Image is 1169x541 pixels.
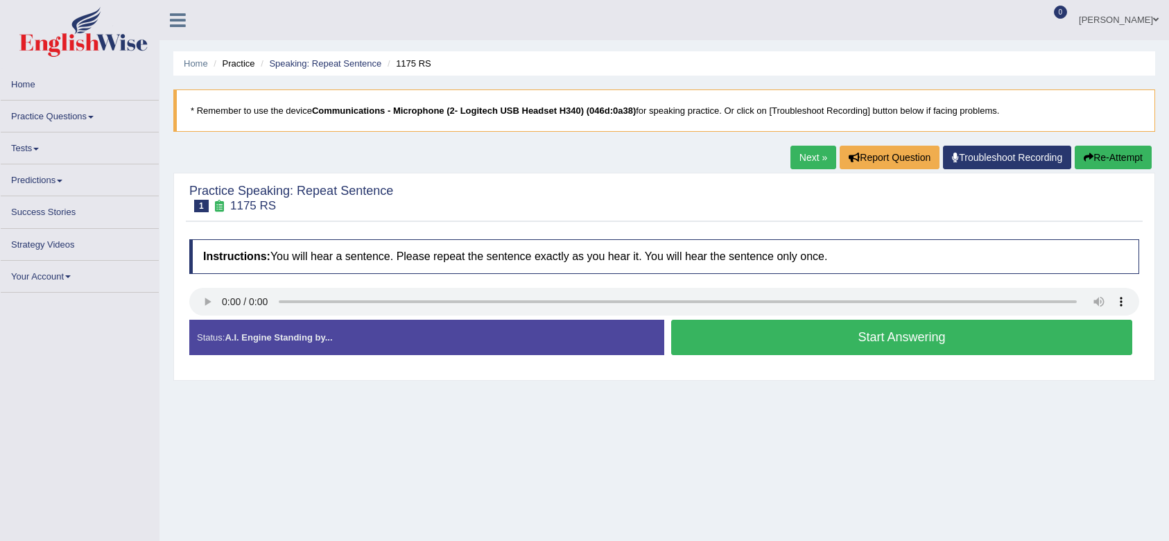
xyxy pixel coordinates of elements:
a: Practice Questions [1,101,159,128]
button: Re-Attempt [1075,146,1152,169]
div: Status: [189,320,664,355]
button: Start Answering [671,320,1132,355]
a: Home [1,69,159,96]
b: Instructions: [203,250,270,262]
small: 1175 RS [230,199,276,212]
a: Troubleshoot Recording [943,146,1071,169]
span: 0 [1054,6,1068,19]
span: 1 [194,200,209,212]
h2: Practice Speaking: Repeat Sentence [189,184,393,212]
a: Success Stories [1,196,159,223]
h4: You will hear a sentence. Please repeat the sentence exactly as you hear it. You will hear the se... [189,239,1139,274]
li: Practice [210,57,254,70]
a: Tests [1,132,159,160]
small: Exam occurring question [212,200,227,213]
a: Strategy Videos [1,229,159,256]
b: Communications - Microphone (2- Logitech USB Headset H340) (046d:0a38) [312,105,636,116]
a: Predictions [1,164,159,191]
strong: A.I. Engine Standing by... [225,332,332,343]
a: Next » [790,146,836,169]
a: Your Account [1,261,159,288]
li: 1175 RS [384,57,431,70]
blockquote: * Remember to use the device for speaking practice. Or click on [Troubleshoot Recording] button b... [173,89,1155,132]
button: Report Question [840,146,939,169]
a: Home [184,58,208,69]
a: Speaking: Repeat Sentence [269,58,381,69]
